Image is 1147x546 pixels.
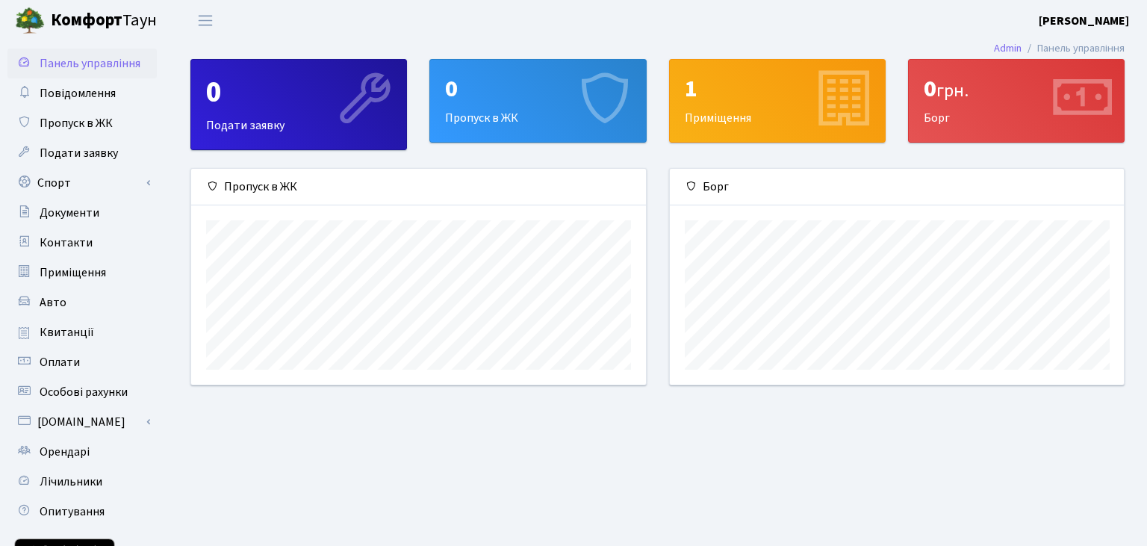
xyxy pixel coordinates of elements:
a: [PERSON_NAME] [1039,12,1129,30]
span: Особові рахунки [40,384,128,400]
a: Повідомлення [7,78,157,108]
span: Повідомлення [40,85,116,102]
a: Квитанції [7,317,157,347]
nav: breadcrumb [972,33,1147,64]
span: Лічильники [40,474,102,490]
span: грн. [936,78,969,104]
span: Пропуск в ЖК [40,115,113,131]
a: Оплати [7,347,157,377]
a: Документи [7,198,157,228]
b: Комфорт [51,8,122,32]
div: Пропуск в ЖК [191,169,646,205]
a: 0Подати заявку [190,59,407,150]
span: Документи [40,205,99,221]
a: Орендарі [7,437,157,467]
span: Приміщення [40,264,106,281]
a: Контакти [7,228,157,258]
span: Орендарі [40,444,90,460]
a: Пропуск в ЖК [7,108,157,138]
span: Квитанції [40,324,94,341]
span: Опитування [40,503,105,520]
a: [DOMAIN_NAME] [7,407,157,437]
a: 1Приміщення [669,59,886,143]
div: Борг [909,60,1124,142]
a: Спорт [7,168,157,198]
button: Переключити навігацію [187,8,224,33]
span: Контакти [40,235,93,251]
b: [PERSON_NAME] [1039,13,1129,29]
li: Панель управління [1022,40,1125,57]
a: Особові рахунки [7,377,157,407]
span: Панель управління [40,55,140,72]
a: Панель управління [7,49,157,78]
a: Приміщення [7,258,157,288]
a: Лічильники [7,467,157,497]
div: 0 [924,75,1109,103]
div: 0 [445,75,630,103]
span: Авто [40,294,66,311]
a: 0Пропуск в ЖК [429,59,646,143]
a: Подати заявку [7,138,157,168]
span: Таун [51,8,157,34]
span: Оплати [40,354,80,370]
a: Admin [994,40,1022,56]
div: Подати заявку [191,60,406,149]
a: Авто [7,288,157,317]
div: 1 [685,75,870,103]
div: 0 [206,75,391,111]
div: Борг [670,169,1125,205]
span: Подати заявку [40,145,118,161]
div: Приміщення [670,60,885,142]
div: Пропуск в ЖК [430,60,645,142]
a: Опитування [7,497,157,527]
img: logo.png [15,6,45,36]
